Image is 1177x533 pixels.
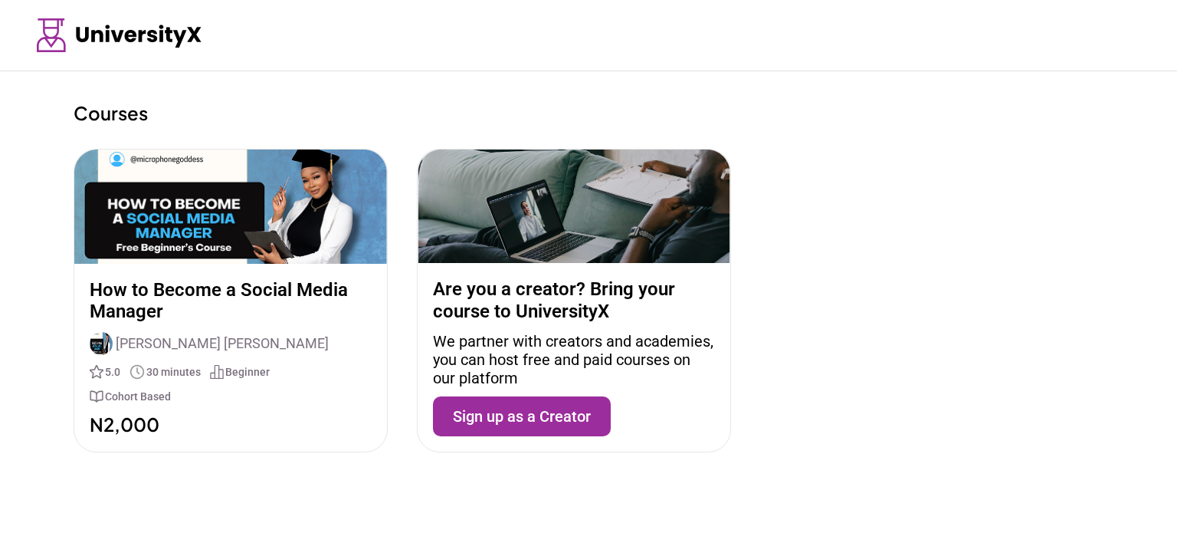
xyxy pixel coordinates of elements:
a: How to Become a Social Media ManagerAuthor[PERSON_NAME] [PERSON_NAME]5.030 minutesBeginnerCohort ... [74,149,388,452]
p: N2,000 [90,413,372,436]
button: Sign up as a Creator [433,396,611,436]
p: How to Become a Social Media Manager [90,279,372,324]
p: Are you a creator? Bring your course to UniversityX [433,278,715,323]
img: Logo [37,18,202,52]
span: Cohort Based [105,389,171,404]
p: Courses [74,102,1103,124]
img: Author [90,332,113,355]
p: We partner with creators and academies, you can host free and paid courses on our platform [433,332,715,387]
span: [PERSON_NAME] [PERSON_NAME] [116,335,329,352]
span: 30 minutes [146,364,201,380]
span: 5.0 [105,364,120,380]
span: Beginner [225,364,270,380]
img: Course [74,150,387,264]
